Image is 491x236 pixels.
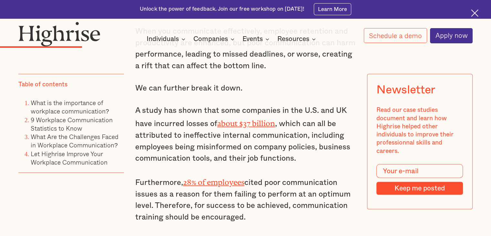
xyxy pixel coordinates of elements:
a: 9 Workplace Communication Statistics to Know [31,115,113,133]
div: Events [242,35,271,43]
div: Unlock the power of feedback. Join our free workshop on [DATE]! [140,5,304,13]
a: 28% of employees [183,178,244,183]
div: Individuals [147,35,187,43]
a: about $37 billion [217,119,275,124]
div: Events [242,35,263,43]
p: A study has shown that some companies in the U.S. and UK have incurred losses of , which can all ... [135,105,356,165]
div: Companies [193,35,236,43]
p: Furthermore, cited poor communication issues as a reason for them failing to perform at an optimu... [135,175,356,223]
div: Table of contents [18,80,67,88]
p: We can further break it down. [135,83,356,94]
img: Highrise logo [18,22,100,47]
div: Resources [277,35,309,43]
a: Apply now [430,28,473,43]
img: Cross icon [471,9,478,17]
div: Resources [277,35,318,43]
form: Modal Form [377,164,463,195]
input: Keep me posted [377,182,463,195]
a: Learn More [314,3,352,15]
div: Companies [193,35,228,43]
div: Read our case studies document and learn how Highrise helped other individuals to improve their p... [377,106,463,155]
a: What Are the Challenges Faced in Workplace Communication? [31,132,118,149]
div: Individuals [147,35,179,43]
input: Your e-mail [377,164,463,178]
a: What is the importance of workplace communication? [31,98,109,115]
a: Let Highrise Improve Your Workplace Communication [31,149,107,166]
div: Newsletter [377,83,435,97]
a: Schedule a demo [364,28,427,43]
